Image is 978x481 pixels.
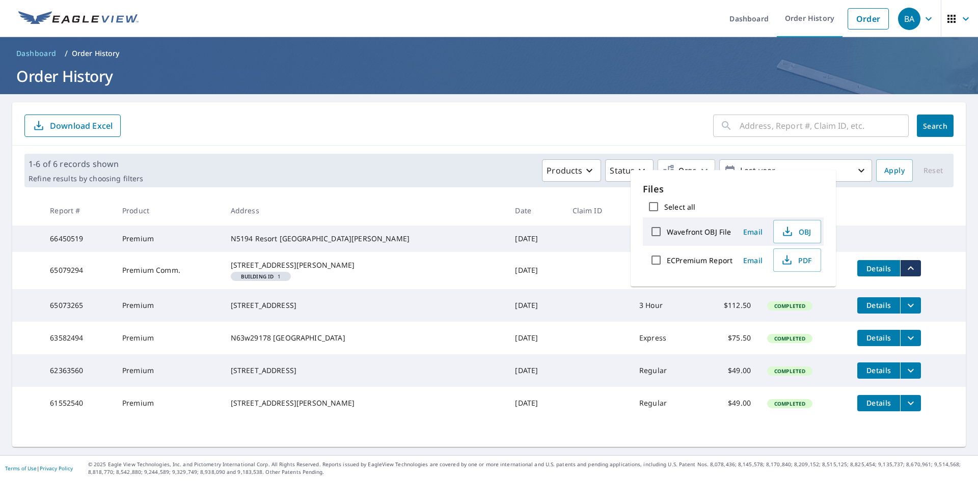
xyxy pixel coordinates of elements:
[231,365,499,376] div: [STREET_ADDRESS]
[900,297,921,314] button: filesDropdownBtn-65073265
[780,254,812,266] span: PDF
[507,322,564,354] td: [DATE]
[547,164,582,177] p: Products
[42,289,114,322] td: 65073265
[631,322,696,354] td: Express
[741,227,765,237] span: Email
[231,234,499,244] div: N5194 Resort [GEOGRAPHIC_DATA][PERSON_NAME]
[605,159,654,182] button: Status
[42,225,114,252] td: 66450519
[863,398,894,408] span: Details
[696,289,759,322] td: $112.50
[40,465,73,472] a: Privacy Policy
[863,264,894,273] span: Details
[114,322,223,354] td: Premium
[231,300,499,310] div: [STREET_ADDRESS]
[667,256,732,265] label: ECPremium Report
[114,289,223,322] td: Premium
[857,260,900,276] button: detailsBtn-65079294
[768,335,811,342] span: Completed
[24,115,121,137] button: Download Excel
[900,395,921,411] button: filesDropdownBtn-61552540
[631,354,696,387] td: Regular
[12,45,966,62] nav: breadcrumb
[507,387,564,419] td: [DATE]
[737,252,769,268] button: Email
[780,225,812,238] span: OBJ
[12,66,966,87] h1: Order History
[719,159,872,182] button: Last year
[900,362,921,379] button: filesDropdownBtn-62363560
[5,465,37,472] a: Terms of Use
[507,354,564,387] td: [DATE]
[900,260,921,276] button: filesDropdownBtn-65079294
[42,387,114,419] td: 61552540
[667,227,731,237] label: Wavefront OBJ File
[898,8,920,30] div: BA
[696,322,759,354] td: $75.50
[773,220,821,243] button: OBJ
[542,159,601,182] button: Products
[18,11,139,26] img: EV Logo
[235,274,287,279] span: 1
[507,195,564,225] th: Date
[925,121,945,131] span: Search
[29,174,143,183] p: Refine results by choosing filters
[857,362,900,379] button: detailsBtn-62363560
[610,164,635,177] p: Status
[29,158,143,170] p: 1-6 of 6 records shown
[773,248,821,272] button: PDF
[631,387,696,419] td: Regular
[884,164,905,177] span: Apply
[857,395,900,411] button: detailsBtn-61552540
[114,354,223,387] td: Premium
[114,387,223,419] td: Premium
[876,159,913,182] button: Apply
[223,195,507,225] th: Address
[507,252,564,289] td: [DATE]
[114,225,223,252] td: Premium
[50,120,113,131] p: Download Excel
[5,465,73,471] p: |
[917,115,954,137] button: Search
[241,274,274,279] em: Building ID
[231,333,499,343] div: N63w29178 [GEOGRAPHIC_DATA]
[768,302,811,309] span: Completed
[737,224,769,240] button: Email
[768,367,811,375] span: Completed
[736,162,855,180] p: Last year
[42,322,114,354] td: 63582494
[631,289,696,322] td: 3 Hour
[114,252,223,289] td: Premium Comm.
[114,195,223,225] th: Product
[564,195,631,225] th: Claim ID
[643,182,824,196] p: Files
[12,45,61,62] a: Dashboard
[42,195,114,225] th: Report #
[696,354,759,387] td: $49.00
[740,111,909,140] input: Address, Report #, Claim ID, etc.
[848,8,889,30] a: Order
[863,365,894,375] span: Details
[857,330,900,346] button: detailsBtn-63582494
[741,256,765,265] span: Email
[900,330,921,346] button: filesDropdownBtn-63582494
[662,164,696,177] span: Orgs
[42,354,114,387] td: 62363560
[42,252,114,289] td: 65079294
[65,47,68,60] li: /
[857,297,900,314] button: detailsBtn-65073265
[16,48,57,59] span: Dashboard
[231,398,499,408] div: [STREET_ADDRESS][PERSON_NAME]
[768,400,811,407] span: Completed
[696,387,759,419] td: $49.00
[72,48,120,59] p: Order History
[658,159,715,182] button: Orgs
[507,289,564,322] td: [DATE]
[88,461,973,476] p: © 2025 Eagle View Technologies, Inc. and Pictometry International Corp. All Rights Reserved. Repo...
[507,225,564,252] td: [DATE]
[231,260,499,270] div: [STREET_ADDRESS][PERSON_NAME]
[863,300,894,310] span: Details
[863,333,894,343] span: Details
[664,202,695,212] label: Select all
